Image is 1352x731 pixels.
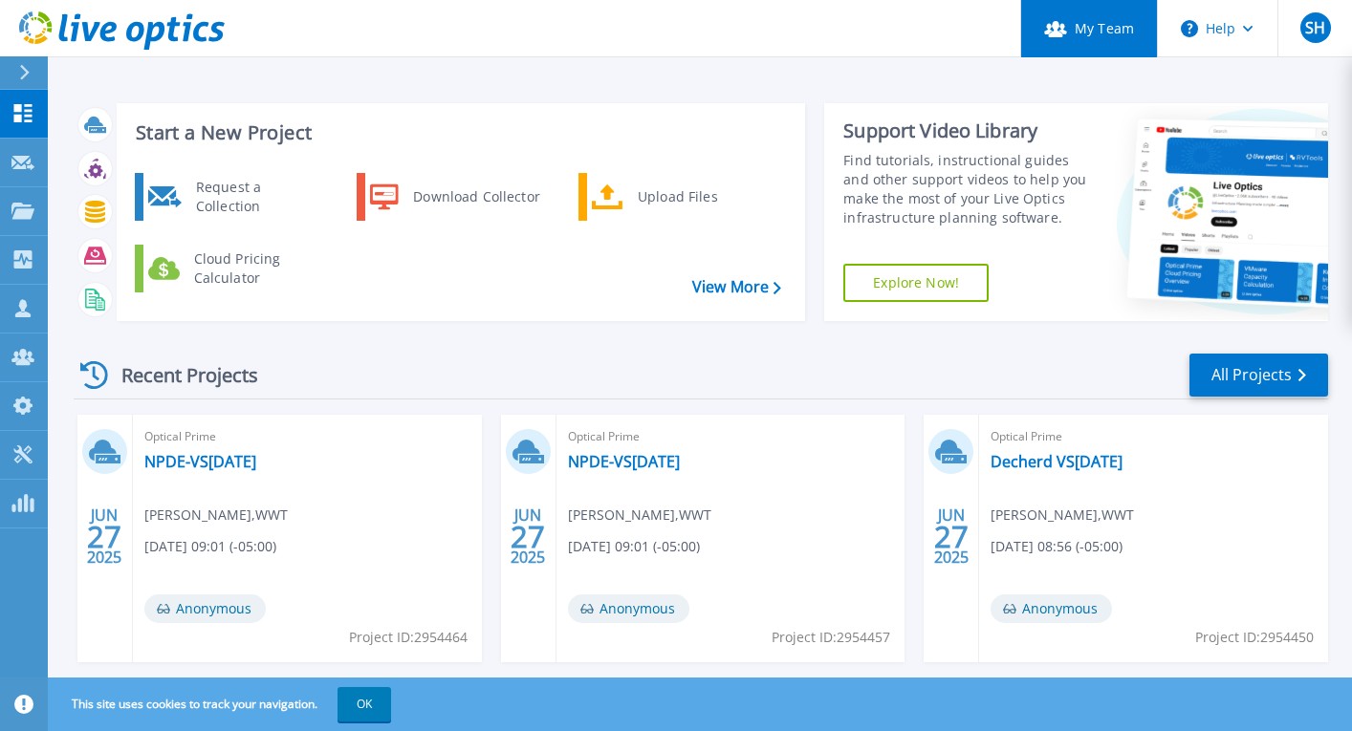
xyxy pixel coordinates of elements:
a: NPDE-VS[DATE] [144,452,256,471]
span: [DATE] 09:01 (-05:00) [144,536,276,557]
span: This site uses cookies to track your navigation. [53,687,391,721]
div: JUN 2025 [933,502,970,571]
a: View More [692,278,781,296]
span: Anonymous [568,594,689,623]
span: Project ID: 2954464 [349,627,468,648]
div: Download Collector [403,178,548,216]
div: JUN 2025 [86,502,122,571]
span: SH [1305,20,1325,35]
a: NPDE-VS[DATE] [568,452,680,471]
span: [DATE] 08:56 (-05:00) [991,536,1123,557]
span: Anonymous [991,594,1112,623]
span: [PERSON_NAME] , WWT [991,505,1134,526]
div: Request a Collection [186,178,326,216]
span: 27 [87,528,121,545]
span: Anonymous [144,594,266,623]
div: Find tutorials, instructional guides and other support videos to help you make the most of your L... [843,151,1095,227]
div: Upload Files [628,178,770,216]
a: Explore Now! [843,264,989,302]
span: Optical Prime [144,426,470,447]
div: Cloud Pricing Calculator [185,249,326,288]
a: All Projects [1189,354,1328,397]
span: Optical Prime [991,426,1317,447]
a: Request a Collection [135,173,331,221]
div: Recent Projects [74,352,284,398]
span: [PERSON_NAME] , WWT [144,505,288,526]
span: 27 [511,528,545,545]
a: Decherd VS[DATE] [991,452,1123,471]
span: [PERSON_NAME] , WWT [568,505,711,526]
button: OK [338,687,391,721]
div: JUN 2025 [510,502,546,571]
div: Support Video Library [843,118,1095,143]
span: Optical Prime [568,426,894,447]
span: Project ID: 2954450 [1195,627,1314,648]
span: 27 [934,528,969,545]
a: Upload Files [578,173,774,221]
h3: Start a New Project [136,122,780,143]
span: Project ID: 2954457 [772,627,890,648]
a: Cloud Pricing Calculator [135,245,331,292]
span: [DATE] 09:01 (-05:00) [568,536,700,557]
a: Download Collector [357,173,553,221]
